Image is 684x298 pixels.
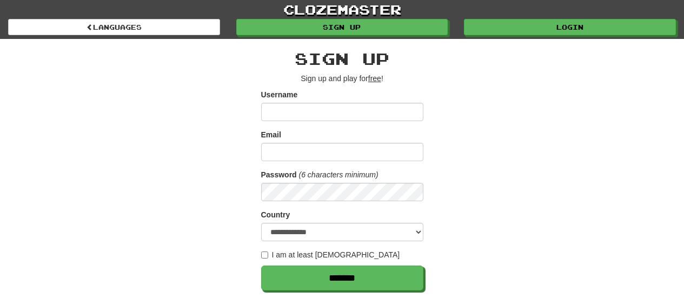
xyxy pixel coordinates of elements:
[261,251,268,259] input: I am at least [DEMOGRAPHIC_DATA]
[261,89,298,100] label: Username
[236,19,448,35] a: Sign up
[261,249,400,260] label: I am at least [DEMOGRAPHIC_DATA]
[8,19,220,35] a: Languages
[299,170,378,179] em: (6 characters minimum)
[261,73,423,84] p: Sign up and play for !
[261,50,423,68] h2: Sign up
[368,74,381,83] u: free
[261,209,290,220] label: Country
[261,169,297,180] label: Password
[464,19,676,35] a: Login
[261,129,281,140] label: Email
